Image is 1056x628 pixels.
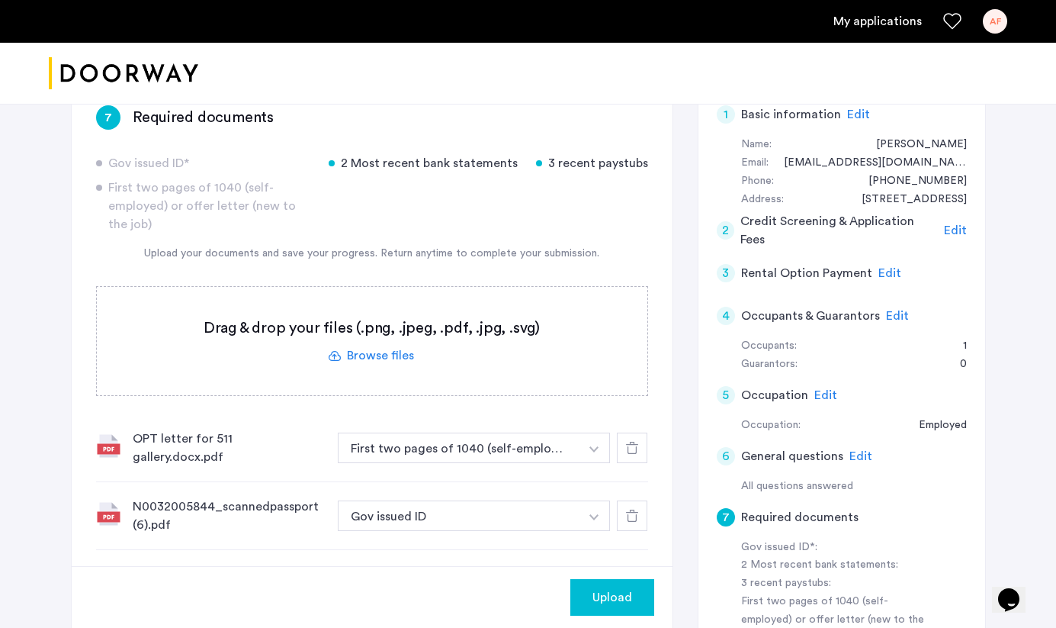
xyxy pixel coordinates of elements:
div: 5 [717,386,735,404]
div: Guarantors: [741,356,798,374]
button: button [338,433,580,463]
div: aifernandezdm@gmail.com [769,154,967,172]
h3: Required documents [133,107,274,128]
span: Edit [944,224,967,237]
span: Edit [847,108,870,121]
div: 3 recent paystubs [536,154,648,172]
div: 1 [948,337,967,356]
div: Occupants: [741,337,797,356]
div: OPT letter for 511 gallery.docx.pdf [133,430,326,466]
div: 2 [717,221,735,240]
h5: Occupants & Guarantors [741,307,880,325]
div: 0 [945,356,967,374]
div: Occupation: [741,417,801,435]
span: Edit [886,310,909,322]
div: First two pages of 1040 (self-employed) or offer letter (new to the job) [96,179,310,233]
div: Address: [741,191,784,209]
h5: Rental Option Payment [741,264,872,282]
div: 7 [717,508,735,527]
div: Employed [904,417,967,435]
div: Phone: [741,172,774,191]
div: 1 [717,105,735,124]
div: 6 [717,447,735,465]
button: button [338,501,580,531]
div: +16467099220 [853,172,967,191]
span: Edit [878,267,901,279]
iframe: chat widget [992,567,1041,613]
img: file [96,501,120,526]
button: button [579,501,610,531]
div: Upload your documents and save your progress. Return anytime to complete your submission. [96,246,648,262]
div: All questions answered [741,478,967,496]
div: 3 [717,264,735,282]
div: N0032005844_scannedpassport (6).pdf [133,498,326,534]
div: 3 recent paystubs: [741,575,933,593]
span: Edit [849,450,872,462]
div: 2 Most recent bank statements: [741,556,933,575]
a: Favorites [943,12,961,31]
button: button [570,579,654,616]
img: arrow [589,514,599,520]
img: logo [49,45,198,102]
div: 342 East 6th Street, #6B [846,191,967,209]
h5: Credit Screening & Application Fees [740,212,938,249]
span: Edit [814,389,837,401]
div: 2 Most recent bank statements [329,154,518,172]
a: Cazamio logo [49,45,198,102]
h5: Occupation [741,386,808,404]
h5: Basic information [741,105,841,124]
button: button [579,433,610,463]
div: 7 [96,105,120,130]
h5: General questions [741,447,843,465]
a: My application [833,12,922,31]
h5: Required documents [741,508,859,527]
div: 4 [717,307,735,325]
img: arrow [589,446,599,452]
div: Gov issued ID*: [741,539,933,557]
span: Upload [592,588,632,607]
div: Gov issued ID* [96,154,310,172]
img: file [96,433,120,458]
div: Email: [741,154,769,172]
div: Ana Fernandez [861,136,967,154]
div: Name: [741,136,772,154]
div: AF [983,9,1007,34]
